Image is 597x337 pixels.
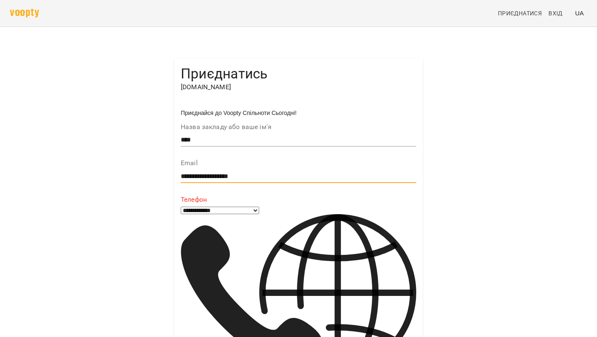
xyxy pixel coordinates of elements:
[181,196,416,203] label: Телефон
[572,5,587,21] button: UA
[181,65,416,82] h4: Приєднатись
[181,124,416,130] label: Назва закладу або ваше ім'я
[10,9,39,17] img: voopty.png
[548,8,563,18] span: Вхід
[181,160,416,166] label: Email
[498,8,542,18] span: Приєднатися
[495,6,545,21] a: Приєднатися
[181,82,416,92] p: [DOMAIN_NAME]
[545,6,572,21] a: Вхід
[181,207,259,214] select: Phone number country
[575,9,584,17] span: UA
